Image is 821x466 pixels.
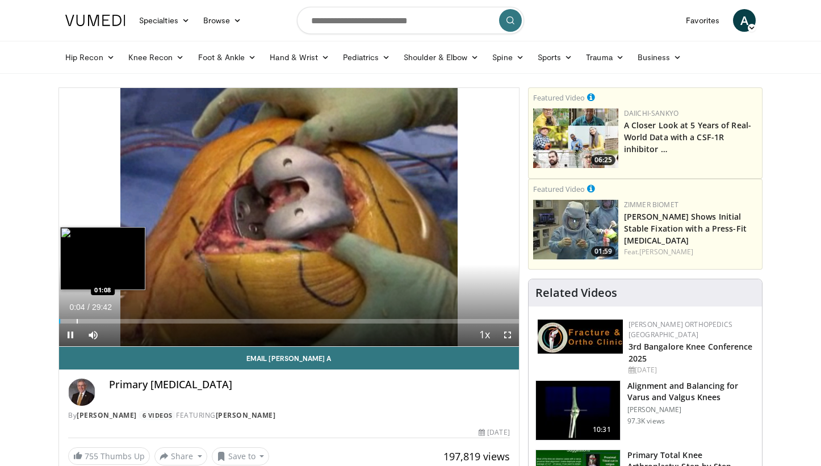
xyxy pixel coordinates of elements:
span: 10:31 [588,424,615,435]
div: Feat. [624,247,757,257]
img: 6bc46ad6-b634-4876-a934-24d4e08d5fac.150x105_q85_crop-smart_upscale.jpg [533,200,618,259]
span: 29:42 [92,303,112,312]
a: 755 Thumbs Up [68,447,150,465]
img: VuMedi Logo [65,15,125,26]
a: Hip Recon [58,46,122,69]
button: Share [154,447,207,465]
a: Business [631,46,689,69]
a: [PERSON_NAME] [639,247,693,257]
img: Avatar [68,379,95,406]
a: 10:31 Alignment and Balancing for Varus and Valgus Knees [PERSON_NAME] 97.3K views [535,380,755,440]
a: Spine [485,46,530,69]
div: By FEATURING [68,410,510,421]
a: Foot & Ankle [191,46,263,69]
span: / [87,303,90,312]
img: 93c22cae-14d1-47f0-9e4a-a244e824b022.png.150x105_q85_crop-smart_upscale.jpg [533,108,618,168]
a: 01:59 [533,200,618,259]
a: Browse [196,9,249,32]
a: Email [PERSON_NAME] A [59,347,519,370]
a: Knee Recon [122,46,191,69]
span: 755 [85,451,98,461]
input: Search topics, interventions [297,7,524,34]
a: Favorites [679,9,726,32]
a: Zimmer Biomet [624,200,678,209]
button: Mute [82,324,104,346]
h3: Alignment and Balancing for Varus and Valgus Knees [627,380,755,403]
span: 01:59 [591,246,615,257]
a: 3rd Bangalore Knee Conference 2025 [629,341,753,364]
span: 06:25 [591,155,615,165]
div: Progress Bar [59,319,519,324]
a: Sports [531,46,580,69]
a: [PERSON_NAME] Orthopedics [GEOGRAPHIC_DATA] [629,320,732,339]
a: Daiichi-Sankyo [624,108,678,118]
a: [PERSON_NAME] Shows Initial Stable Fixation with a Press-Fit [MEDICAL_DATA] [624,211,747,246]
h4: Related Videos [535,286,617,300]
a: Hand & Wrist [263,46,336,69]
a: [PERSON_NAME] [77,410,137,420]
span: 197,819 views [443,450,510,463]
a: [PERSON_NAME] [216,410,276,420]
h4: Primary [MEDICAL_DATA] [109,379,510,391]
small: Featured Video [533,93,585,103]
p: 97.3K views [627,417,665,426]
a: 06:25 [533,108,618,168]
a: A [733,9,756,32]
img: 1ab50d05-db0e-42c7-b700-94c6e0976be2.jpeg.150x105_q85_autocrop_double_scale_upscale_version-0.2.jpg [538,320,623,354]
video-js: Video Player [59,88,519,347]
a: Specialties [132,9,196,32]
a: Trauma [579,46,631,69]
button: Pause [59,324,82,346]
span: 0:04 [69,303,85,312]
img: 38523_0000_3.png.150x105_q85_crop-smart_upscale.jpg [536,381,620,440]
button: Playback Rate [474,324,496,346]
button: Save to [212,447,270,465]
button: Fullscreen [496,324,519,346]
div: [DATE] [479,427,509,438]
a: Pediatrics [336,46,397,69]
a: 6 Videos [139,410,176,420]
a: Shoulder & Elbow [397,46,485,69]
img: image.jpeg [60,227,145,290]
p: [PERSON_NAME] [627,405,755,414]
small: Featured Video [533,184,585,194]
div: [DATE] [629,365,753,375]
a: A Closer Look at 5 Years of Real-World Data with a CSF-1R inhibitor … [624,120,751,154]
